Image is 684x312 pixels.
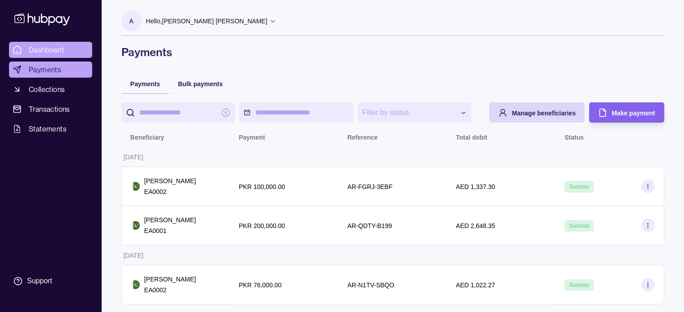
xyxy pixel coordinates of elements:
a: Payments [9,62,92,78]
p: Total debit [456,134,487,141]
a: Support [9,272,92,290]
p: [DATE] [124,154,143,161]
button: Make payment [589,102,664,123]
p: Payment [239,134,265,141]
span: Success [569,184,589,190]
span: Success [569,223,589,229]
p: Hello, [PERSON_NAME] [PERSON_NAME] [146,16,268,26]
p: A [129,16,133,26]
p: PKR 76,000.00 [239,281,282,289]
span: Success [569,282,589,288]
p: AR-QDTY-B199 [347,222,392,229]
p: EA0002 [144,187,196,197]
p: [PERSON_NAME] [144,274,196,284]
span: Make payment [612,110,655,117]
span: Bulk payments [178,80,223,88]
input: search [139,102,217,123]
a: Dashboard [9,42,92,58]
h1: Payments [121,45,664,59]
img: pk [131,221,140,230]
img: pk [131,280,140,289]
p: PKR 200,000.00 [239,222,285,229]
span: Manage beneficiaries [512,110,576,117]
button: Manage beneficiaries [489,102,585,123]
p: AED 2,648.35 [456,222,495,229]
a: Statements [9,121,92,137]
p: AED 1,022.27 [456,281,495,289]
span: Dashboard [29,44,64,55]
p: PKR 100,000.00 [239,183,285,190]
p: AR-N1TV-SBQO [347,281,394,289]
p: AR-FGRJ-3EBF [347,183,392,190]
div: Support [27,276,52,286]
span: Payments [29,64,61,75]
span: Payments [130,80,160,88]
p: [PERSON_NAME] [144,215,196,225]
p: EA0001 [144,226,196,236]
p: AED 1,337.30 [456,183,495,190]
span: Transactions [29,104,70,114]
a: Transactions [9,101,92,117]
span: Statements [29,123,67,134]
p: Beneficiary [130,134,164,141]
p: EA0002 [144,285,196,295]
p: [DATE] [124,252,143,259]
p: Status [564,134,584,141]
img: pk [131,182,140,191]
span: Collections [29,84,65,95]
p: [PERSON_NAME] [144,176,196,186]
a: Collections [9,81,92,97]
p: Reference [347,134,378,141]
